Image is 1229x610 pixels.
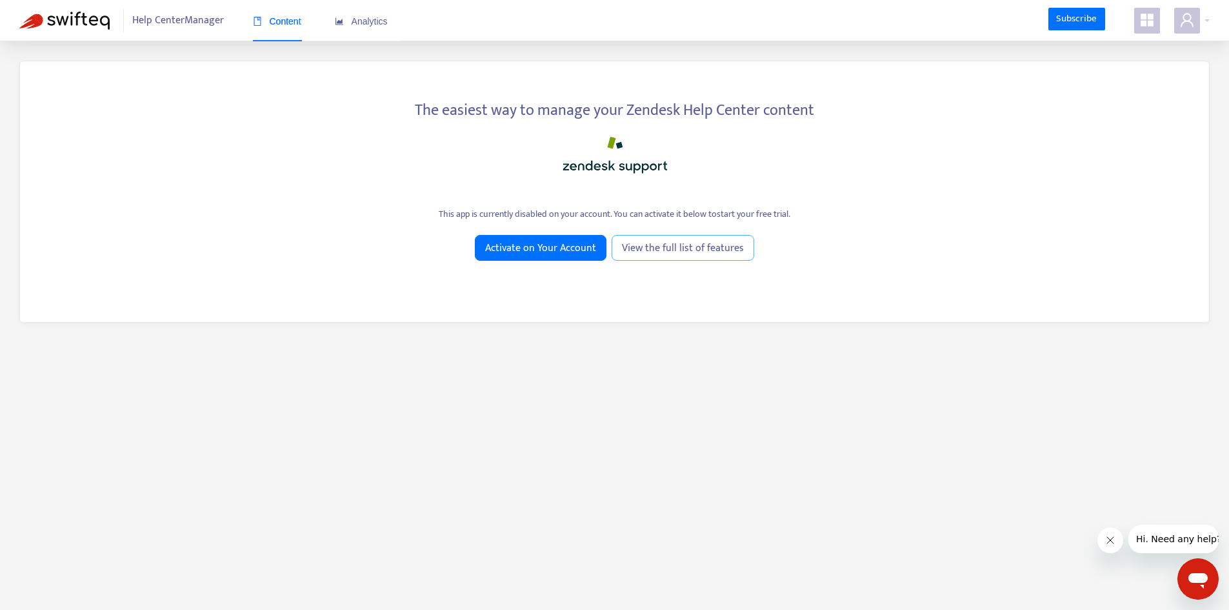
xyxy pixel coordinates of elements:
[19,12,110,30] img: Swifteq
[253,16,301,26] span: Content
[475,235,606,261] button: Activate on Your Account
[550,132,679,178] img: zendesk_support_logo.png
[1048,8,1105,31] a: Subscribe
[39,207,1190,221] div: This app is currently disabled on your account. You can activate it below to start your free trial .
[253,17,262,26] span: book
[132,8,224,33] span: Help Center Manager
[1177,558,1219,600] iframe: Button to launch messaging window
[612,235,754,261] a: View the full list of features
[485,240,596,256] span: Activate on Your Account
[1128,525,1219,553] iframe: Message from company
[1097,527,1123,553] iframe: Close message
[8,9,93,19] span: Hi. Need any help?
[39,94,1190,122] div: The easiest way to manage your Zendesk Help Center content
[1139,12,1155,28] span: appstore
[335,16,388,26] span: Analytics
[335,17,344,26] span: area-chart
[622,240,744,256] span: View the full list of features
[1179,12,1195,28] span: user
